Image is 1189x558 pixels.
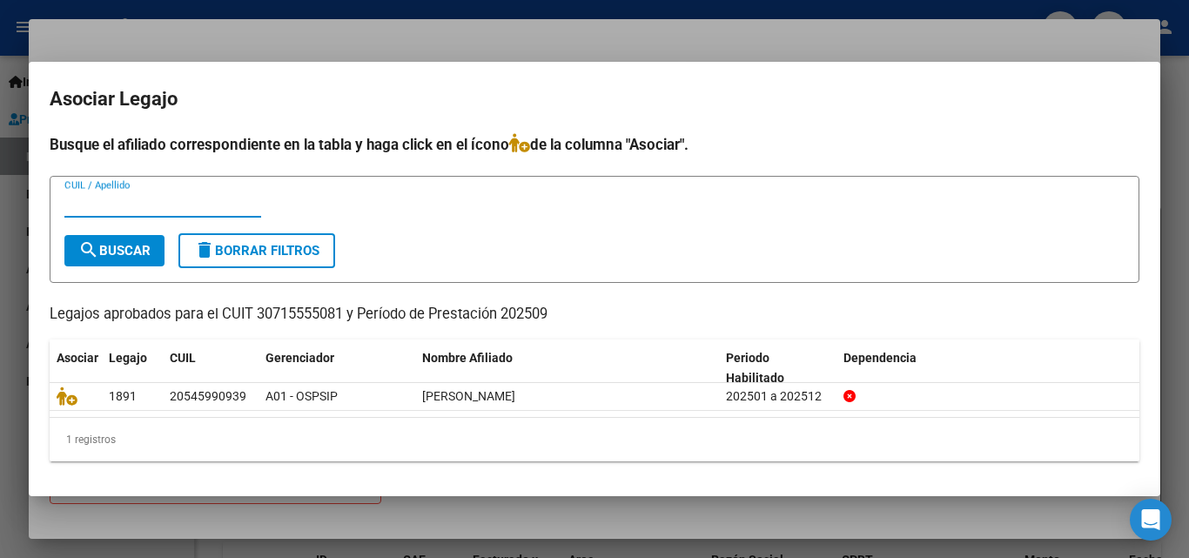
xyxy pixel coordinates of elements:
datatable-header-cell: Asociar [50,340,102,397]
span: A01 - OSPSIP [265,389,338,403]
span: Dependencia [843,351,917,365]
mat-icon: delete [194,239,215,260]
span: Asociar [57,351,98,365]
span: Buscar [78,243,151,259]
span: 1891 [109,389,137,403]
span: Legajo [109,351,147,365]
datatable-header-cell: Dependencia [836,340,1140,397]
div: Open Intercom Messenger [1130,499,1172,541]
datatable-header-cell: Gerenciador [259,340,415,397]
mat-icon: search [78,239,99,260]
button: Buscar [64,235,165,266]
span: BENITO LUGONES DANTE JOAQUIN [422,389,515,403]
datatable-header-cell: Periodo Habilitado [719,340,836,397]
div: 20545990939 [170,387,246,407]
span: CUIL [170,351,196,365]
div: 202501 a 202512 [726,387,830,407]
datatable-header-cell: CUIL [163,340,259,397]
span: Borrar Filtros [194,243,319,259]
span: Nombre Afiliado [422,351,513,365]
div: 1 registros [50,418,1139,461]
datatable-header-cell: Nombre Afiliado [415,340,719,397]
h2: Asociar Legajo [50,83,1139,116]
datatable-header-cell: Legajo [102,340,163,397]
button: Borrar Filtros [178,233,335,268]
span: Gerenciador [265,351,334,365]
h4: Busque el afiliado correspondiente en la tabla y haga click en el ícono de la columna "Asociar". [50,133,1139,156]
span: Periodo Habilitado [726,351,784,385]
p: Legajos aprobados para el CUIT 30715555081 y Período de Prestación 202509 [50,304,1139,326]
